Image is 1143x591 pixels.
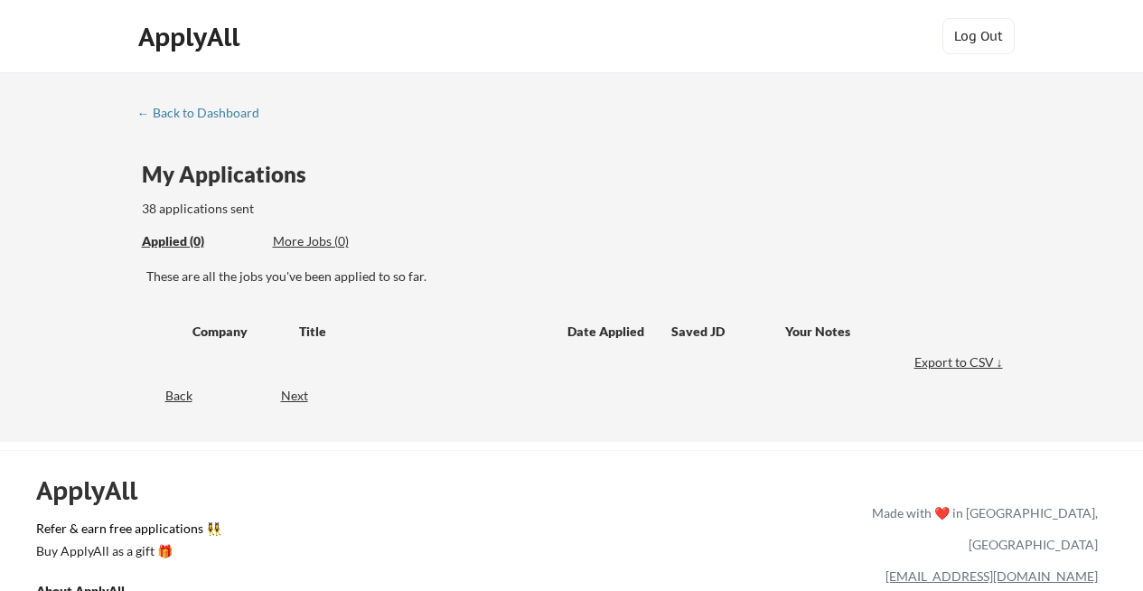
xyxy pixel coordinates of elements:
div: ApplyAll [138,22,245,52]
div: Export to CSV ↓ [914,353,1007,371]
div: Title [299,323,550,341]
a: Buy ApplyAll as a gift 🎁 [36,541,217,564]
a: [EMAIL_ADDRESS][DOMAIN_NAME] [885,568,1098,584]
div: More Jobs (0) [273,232,406,250]
div: Date Applied [567,323,647,341]
div: Made with ❤️ in [GEOGRAPHIC_DATA], [GEOGRAPHIC_DATA] [865,497,1098,560]
div: Back [137,387,192,405]
div: Applied (0) [142,232,259,250]
div: Next [281,387,329,405]
div: Your Notes [785,323,991,341]
a: ← Back to Dashboard [137,106,273,124]
div: ← Back to Dashboard [137,107,273,119]
div: Company [192,323,283,341]
div: These are all the jobs you've been applied to so far. [142,232,259,251]
a: Refer & earn free applications 👯‍♀️ [36,522,494,541]
div: These are all the jobs you've been applied to so far. [146,267,1007,286]
div: Saved JD [671,314,785,347]
div: These are job applications we think you'd be a good fit for, but couldn't apply you to automatica... [273,232,406,251]
button: Log Out [942,18,1015,54]
div: 38 applications sent [142,200,492,218]
div: Buy ApplyAll as a gift 🎁 [36,545,217,558]
div: My Applications [142,164,321,185]
div: ApplyAll [36,475,158,506]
